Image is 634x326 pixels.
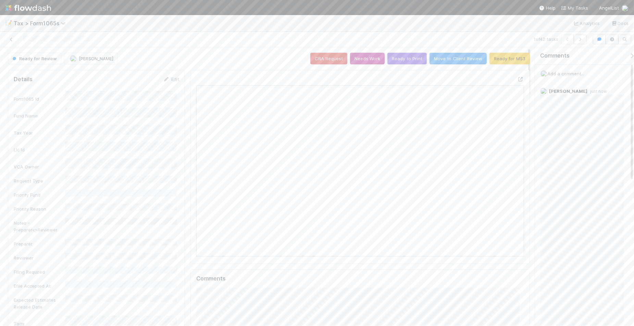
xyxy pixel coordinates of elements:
[64,53,118,64] button: [PERSON_NAME]
[14,177,65,184] div: Request Type
[14,112,65,119] div: Fund Name
[14,254,65,261] div: Reviewer
[387,53,427,64] button: Ready to Print
[310,53,347,64] button: CRA Request
[196,85,524,256] iframe: To enrich screen reader interactions, please activate Accessibility in Grammarly extension settings
[611,19,629,27] a: Docs
[14,220,65,233] div: Notes - Preparer<>Reviewer
[430,53,487,64] button: Move to Client Review
[14,146,65,153] div: Llc Id
[540,70,547,77] img: avatar_45ea4894-10ca-450f-982d-dabe3bd75b0b.png
[540,88,547,95] img: avatar_45ea4894-10ca-450f-982d-dabe3bd75b0b.png
[561,4,588,11] a: My Tasks
[14,283,65,289] div: Efile Accepted At
[350,53,385,64] button: Needs Work
[534,36,558,42] span: 1 of 42 tasks
[14,163,65,170] div: VCA Owner
[540,52,570,59] span: Comments
[573,19,600,27] a: Analytics
[14,129,65,136] div: Tax Year
[587,89,607,94] span: just now
[549,88,587,94] span: [PERSON_NAME]
[14,20,69,27] span: Tax > Form1065s
[5,2,51,14] img: logo-inverted-e16ddd16eac7371096b0.svg
[14,205,65,212] div: Priority Reason
[561,5,588,11] span: My Tasks
[196,275,524,282] h5: Comments
[163,76,179,82] a: Edit
[79,56,113,61] span: [PERSON_NAME]
[14,297,65,310] div: Expected Estimates Release Date
[14,268,65,275] div: Filing Required
[5,20,12,26] span: 📝
[547,71,584,76] span: Add a comment...
[14,96,65,102] div: Form1065 Id
[622,5,629,12] img: avatar_45ea4894-10ca-450f-982d-dabe3bd75b0b.png
[14,76,33,83] h5: Details
[599,5,619,11] span: AngelList
[14,191,65,198] div: Priority Fund
[14,240,65,247] div: Preparer
[70,55,77,62] img: avatar_d45d11ee-0024-4901-936f-9df0a9cc3b4e.png
[539,4,556,11] div: Help
[489,53,530,64] button: Ready for MS3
